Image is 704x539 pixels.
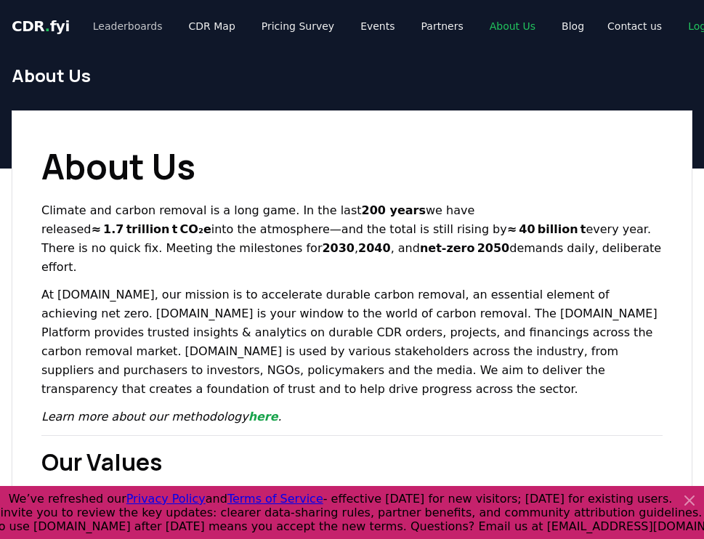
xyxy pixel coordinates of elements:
a: Blog [550,13,596,39]
strong: 2030 [322,241,355,255]
a: Leaderboards [81,13,174,39]
h1: About Us [12,64,692,87]
a: Pricing Survey [250,13,346,39]
strong: ≈ 40 billion t [507,222,586,236]
strong: 2040 [358,241,391,255]
span: CDR fyi [12,17,70,35]
a: CDR Map [177,13,247,39]
p: At [DOMAIN_NAME], our mission is to accelerate durable carbon removal, an essential element of ac... [41,285,663,399]
a: Partners [410,13,475,39]
a: here [248,410,278,423]
a: Events [349,13,406,39]
strong: net‑zero 2050 [420,241,509,255]
span: . [45,17,50,35]
h1: About Us [41,140,663,192]
strong: ≈ 1.7 trillion t CO₂e [92,222,211,236]
a: About Us [478,13,547,39]
strong: 200 years [362,203,426,217]
p: Climate and carbon removal is a long game. In the last we have released into the atmosphere—and t... [41,201,663,277]
a: Contact us [596,13,673,39]
em: Learn more about our methodology . [41,410,282,423]
a: CDR.fyi [12,16,70,36]
h2: Our Values [41,445,663,479]
nav: Main [81,13,596,39]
